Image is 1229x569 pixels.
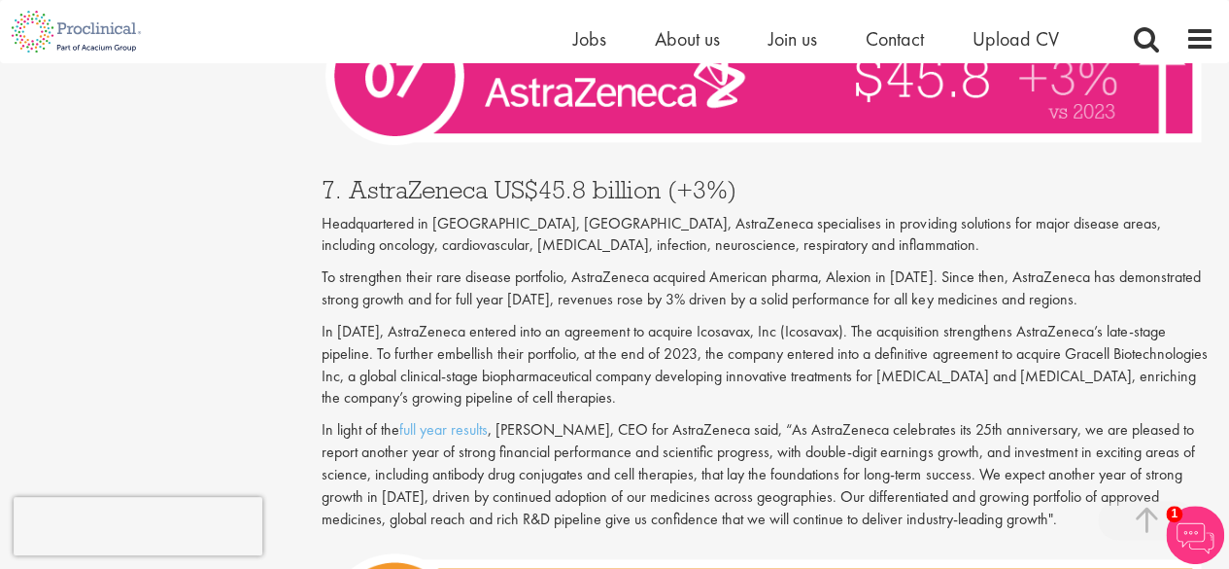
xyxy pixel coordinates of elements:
iframe: reCAPTCHA [14,497,262,555]
a: About us [655,26,720,52]
img: Chatbot [1166,506,1224,564]
a: Upload CV [973,26,1059,52]
a: Contact [866,26,924,52]
p: In light of the , [PERSON_NAME], CEO for AstraZeneca said, “As AstraZeneca celebrates its 25th an... [322,419,1214,530]
a: full year results [399,419,488,440]
span: 1 [1166,506,1182,522]
p: Headquartered in [GEOGRAPHIC_DATA], [GEOGRAPHIC_DATA], AstraZeneca specialises in providing solut... [322,213,1214,258]
a: Jobs [573,26,606,52]
p: To strengthen their rare disease portfolio, AstraZeneca acquired American pharma, Alexion in [DAT... [322,267,1214,311]
p: In [DATE], AstraZeneca entered into an agreement to acquire Icosavax, Inc (Icosavax). The acquisi... [322,321,1214,409]
a: Join us [768,26,817,52]
h3: 7. AstraZeneca US$45.8 billion (+3%) [322,177,1214,202]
